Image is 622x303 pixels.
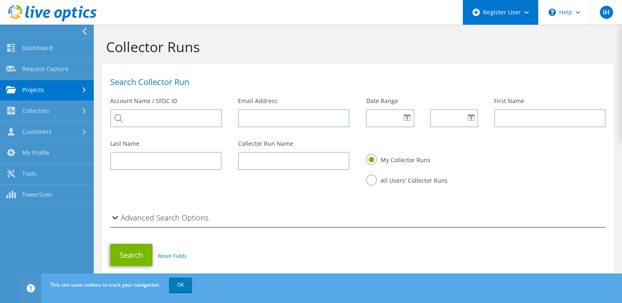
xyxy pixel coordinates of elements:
h2: Advanced Search Options [110,209,208,226]
a: OK [169,278,192,292]
h1: Search Collector Run [110,78,601,86]
label: My Collector Runs [366,154,430,164]
span: IH [600,6,613,19]
label: Last Name [110,140,139,148]
label: Account Name / SFDC ID [110,97,177,105]
svg: \n [548,9,556,16]
span: This site uses cookies to track your navigation. [50,281,160,288]
label: All Users' Collector Runs [366,174,447,185]
label: Email Address [238,97,277,105]
a: Reset Fields [158,252,187,259]
label: Date Range [366,97,398,105]
label: First Name [494,97,524,105]
button: Search [110,244,153,266]
h1: Collector Runs [106,38,606,55]
label: Collector Run Name [238,140,293,148]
